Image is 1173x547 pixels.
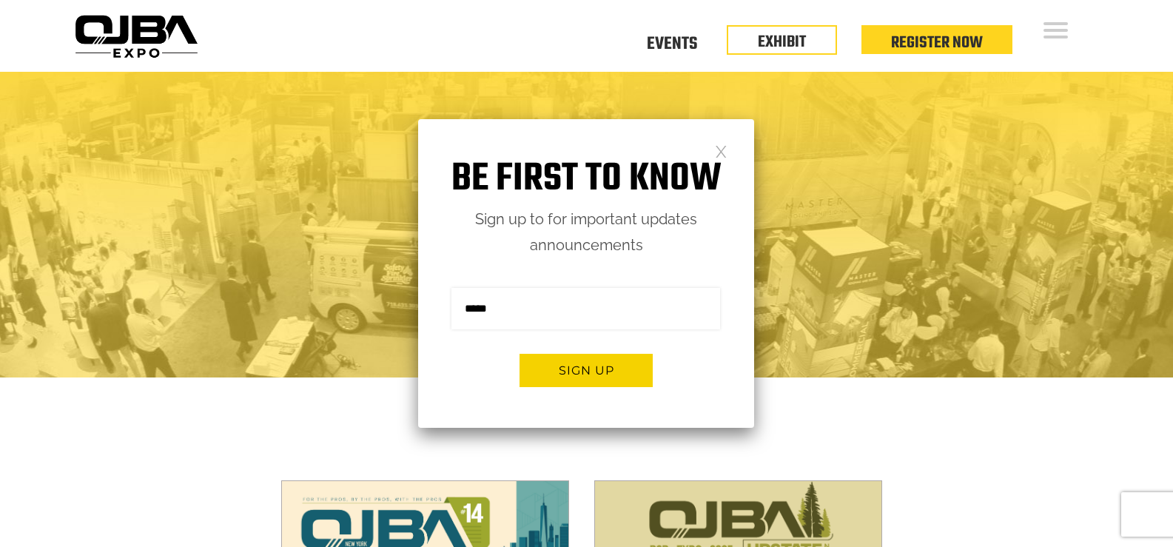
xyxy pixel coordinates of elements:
h1: Be first to know [418,156,754,203]
a: EXHIBIT [758,30,806,55]
a: Close [715,144,727,157]
h2: Take your success up to the next level [80,258,1094,283]
a: Register Now [891,30,983,56]
button: Sign up [520,354,653,387]
p: Sign up to for important updates announcements [418,207,754,258]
